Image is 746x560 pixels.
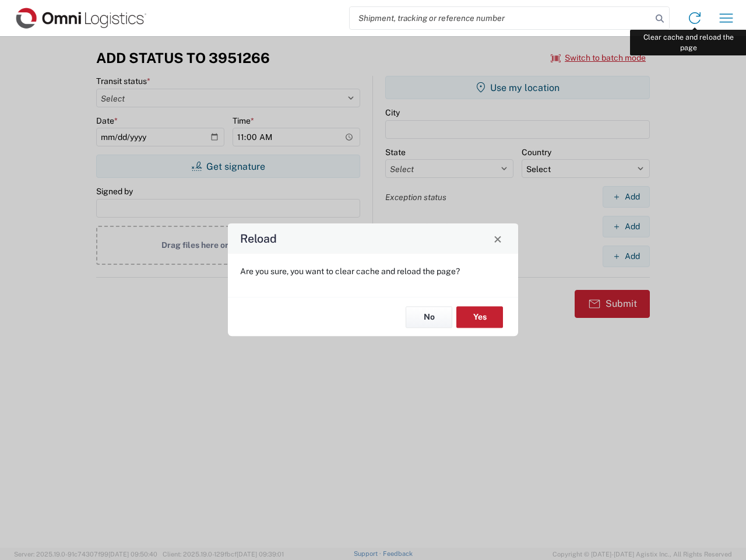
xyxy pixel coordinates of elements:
button: No [406,306,452,328]
button: Yes [456,306,503,328]
p: Are you sure, you want to clear cache and reload the page? [240,266,506,276]
button: Close [490,230,506,247]
h4: Reload [240,230,277,247]
input: Shipment, tracking or reference number [350,7,652,29]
